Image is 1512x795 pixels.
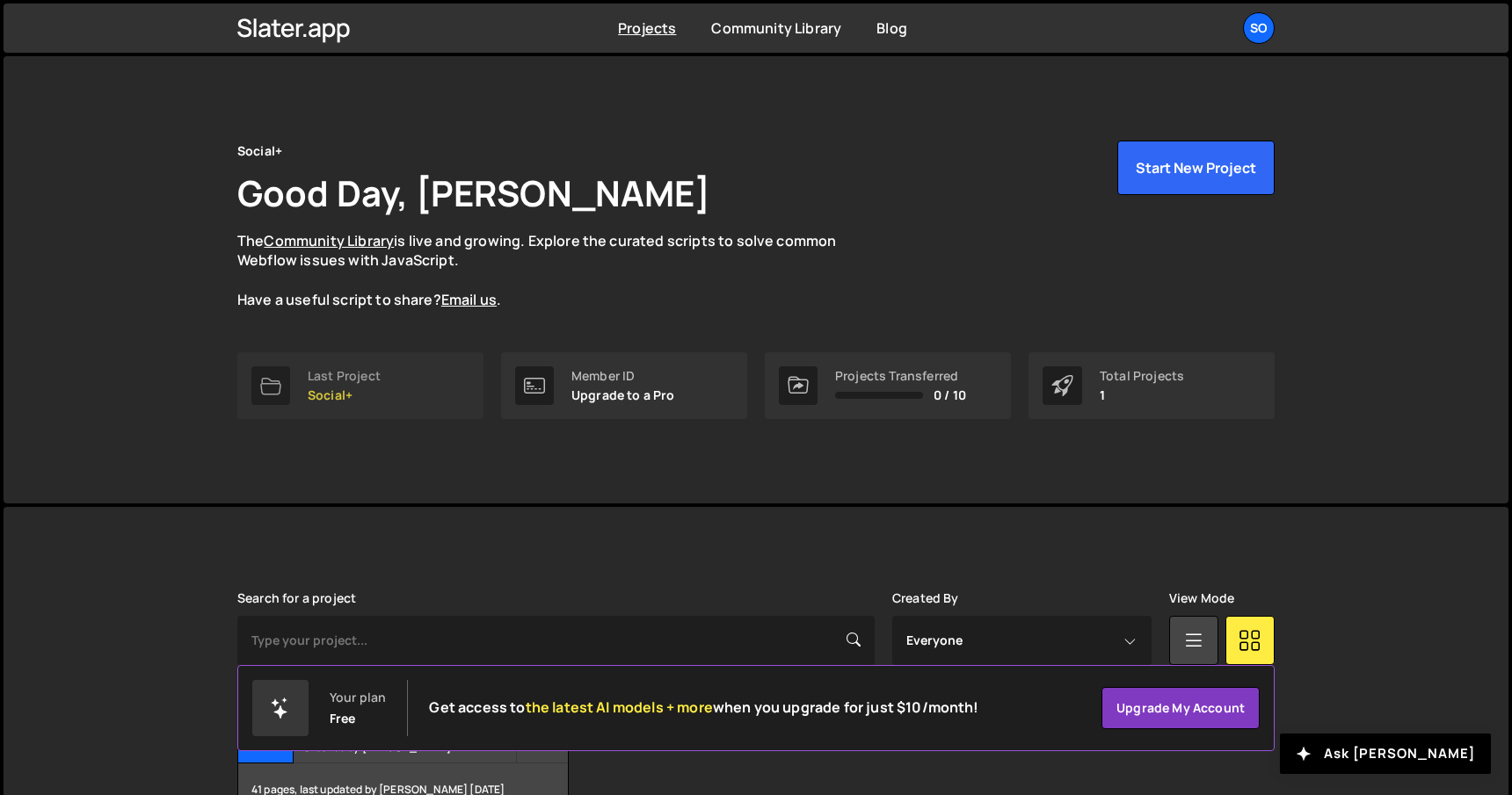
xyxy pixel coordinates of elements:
[876,18,907,38] a: Blog
[618,18,676,38] a: Projects
[429,699,978,716] h2: Get access to when you upgrade for just $10/month!
[237,616,875,665] input: Type your project...
[526,697,713,717] span: the latest AI models + more
[1100,388,1184,402] p: 1
[237,169,710,217] h1: Good Day, [PERSON_NAME]
[1280,734,1491,774] button: Ask [PERSON_NAME]
[303,740,515,755] small: Created by [PERSON_NAME]
[237,231,870,310] p: The is live and growing. Explore the curated scripts to solve common Webflow issues with JavaScri...
[571,388,675,402] p: Upgrade to a Pro
[892,591,959,605] label: Created By
[441,290,497,309] a: Email us
[264,231,394,250] a: Community Library
[571,369,675,383] div: Member ID
[308,388,381,402] p: Social+
[237,591,356,605] label: Search for a project
[1100,369,1184,383] div: Total Projects
[1243,12,1275,44] a: So
[1101,687,1260,729] a: Upgrade my account
[711,18,841,38] a: Community Library
[934,388,966,402] span: 0 / 10
[237,141,282,162] div: Social+
[330,712,356,726] div: Free
[237,352,483,419] a: Last Project Social+
[1169,591,1234,605] label: View Mode
[308,369,381,383] div: Last Project
[835,369,966,383] div: Projects Transferred
[1117,141,1275,195] button: Start New Project
[330,690,386,705] div: Your plan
